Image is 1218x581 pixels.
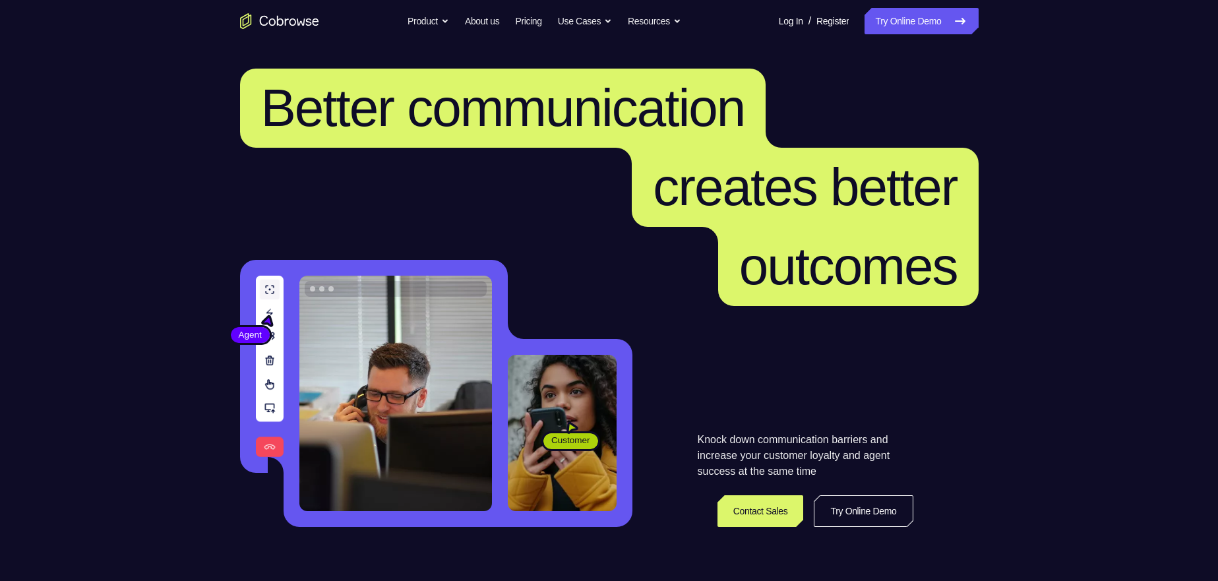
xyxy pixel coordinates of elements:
a: Pricing [515,8,541,34]
a: Try Online Demo [865,8,978,34]
span: Customer [543,434,598,447]
a: Register [816,8,849,34]
span: / [808,13,811,29]
a: Log In [779,8,803,34]
p: Knock down communication barriers and increase your customer loyalty and agent success at the sam... [698,432,913,479]
span: Agent [231,328,270,342]
button: Product [408,8,449,34]
button: Use Cases [558,8,612,34]
span: outcomes [739,237,958,295]
button: Resources [628,8,681,34]
img: A series of tools used in co-browsing sessions [256,276,284,457]
span: creates better [653,158,957,216]
span: Better communication [261,78,745,137]
a: Go to the home page [240,13,319,29]
a: Try Online Demo [814,495,913,527]
a: Contact Sales [717,495,804,527]
img: A customer holding their phone [508,355,617,511]
img: A customer support agent talking on the phone [299,276,492,511]
a: About us [465,8,499,34]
